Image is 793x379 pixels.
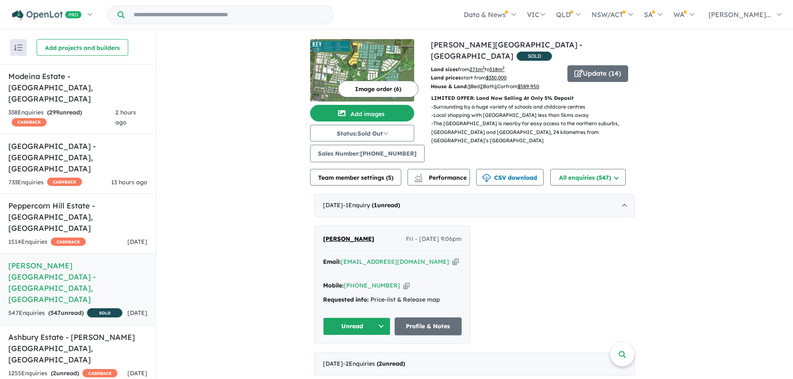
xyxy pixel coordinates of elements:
img: sort.svg [14,45,22,51]
div: 733 Enquir ies [8,178,82,188]
img: bar-chart.svg [414,176,423,182]
h5: Ashbury Estate - [PERSON_NAME][GEOGRAPHIC_DATA] , [GEOGRAPHIC_DATA] [8,332,147,365]
span: to [485,66,505,72]
b: House & Land: [431,83,468,89]
button: CSV download [476,169,544,186]
img: Westbrook Estate - Truganina [310,39,414,102]
span: SOLD [87,308,122,317]
span: [DATE] [127,238,147,245]
span: 5 [388,174,391,181]
h5: [PERSON_NAME][GEOGRAPHIC_DATA] - [GEOGRAPHIC_DATA] , [GEOGRAPHIC_DATA] [8,260,147,305]
p: start from [431,74,561,82]
h5: [GEOGRAPHIC_DATA] - [GEOGRAPHIC_DATA] , [GEOGRAPHIC_DATA] [8,141,147,174]
p: from [431,65,561,74]
p: - Local shopping with [GEOGRAPHIC_DATA] less than 5kms away [431,111,646,119]
p: Bed Bath Car from [431,82,561,91]
span: SOLD [517,52,552,61]
button: Team member settings (5) [310,169,401,186]
u: 1 [495,83,497,89]
sup: 2 [482,65,485,70]
button: Add projects and builders [37,39,128,56]
strong: ( unread) [47,109,82,116]
button: Image order (6) [338,81,418,97]
img: Openlot PRO Logo White [12,10,82,20]
span: - 2 Enquir ies [343,360,405,367]
div: [DATE] [314,352,635,376]
b: Land sizes [431,66,458,72]
span: 299 [49,109,59,116]
span: 2 [379,360,382,367]
span: CASHBACK [12,118,47,126]
input: Try estate name, suburb, builder or developer [126,6,332,24]
button: Copy [452,258,459,266]
a: [EMAIL_ADDRESS][DOMAIN_NAME] [341,258,449,265]
button: Performance [408,169,470,186]
button: Copy [403,281,410,290]
img: line-chart.svg [415,174,422,178]
p: - Surrounding by a huge variety of schools and childcare centres [431,103,646,111]
div: 547 Enquir ies [8,308,122,319]
u: 2 [480,83,483,89]
u: 518 m [490,66,505,72]
span: 547 [50,309,61,317]
div: Price-list & Release map [323,295,462,305]
p: - The [GEOGRAPHIC_DATA] is nearby for easy access to the northern suburbs, [GEOGRAPHIC_DATA] and ... [431,119,646,145]
span: CASHBACK [47,178,82,186]
span: Fri - [DATE] 9:06pm [406,234,462,244]
span: 1 [374,201,377,209]
a: [PERSON_NAME] [323,234,374,244]
span: [PERSON_NAME]... [708,10,771,19]
u: 271 m [470,66,485,72]
p: LIMITED OFFER: Land Now Selling At Only 5% Deposit [431,94,639,102]
a: [PHONE_NUMBER] [344,282,400,289]
u: $ 330,000 [486,74,507,81]
span: CASHBACK [51,238,86,246]
span: [DATE] [127,309,147,317]
button: Unread [323,317,390,335]
span: Performance [415,174,467,181]
strong: ( unread) [51,369,79,377]
strong: Requested info: [323,296,369,303]
button: All enquiries (547) [550,169,626,186]
span: 13 hours ago [111,178,147,186]
div: 1514 Enquir ies [8,237,86,247]
div: 1255 Enquir ies [8,369,117,379]
h5: Modeina Estate - [GEOGRAPHIC_DATA] , [GEOGRAPHIC_DATA] [8,71,147,104]
span: [DATE] [127,369,147,377]
div: 338 Enquir ies [8,108,115,128]
strong: ( unread) [372,201,400,209]
span: [PERSON_NAME] [323,235,374,243]
u: 3 [468,83,470,89]
button: Add images [310,105,414,121]
strong: ( unread) [377,360,405,367]
span: 2 [53,369,56,377]
strong: Mobile: [323,282,344,289]
strong: ( unread) [48,309,84,317]
div: [DATE] [314,194,635,217]
button: Sales Number:[PHONE_NUMBER] [310,145,425,162]
b: Land prices [431,74,461,81]
span: CASHBACK [82,369,117,377]
sup: 2 [502,65,505,70]
strong: Email: [323,258,341,265]
a: [PERSON_NAME][GEOGRAPHIC_DATA] - [GEOGRAPHIC_DATA] [431,40,582,61]
span: - 1 Enquir y [343,201,400,209]
a: Profile & Notes [395,317,462,335]
h5: Peppercorn Hill Estate - [GEOGRAPHIC_DATA] , [GEOGRAPHIC_DATA] [8,200,147,234]
u: $ 589,950 [517,83,539,89]
button: Update (14) [567,65,628,82]
button: Status:Sold Out [310,125,414,141]
span: 2 hours ago [115,109,136,126]
img: download icon [482,174,491,182]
